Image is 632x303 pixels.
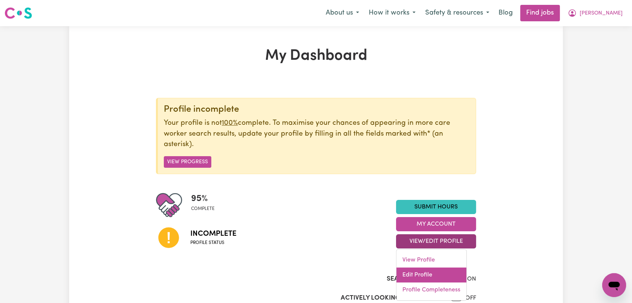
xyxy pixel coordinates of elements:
button: Safety & resources [420,5,494,21]
a: Submit Hours [396,200,476,214]
label: Search Visibility [387,274,443,284]
button: View Progress [164,156,211,168]
button: About us [321,5,364,21]
span: complete [191,205,215,212]
button: My Account [563,5,628,21]
span: [PERSON_NAME] [580,9,623,18]
h1: My Dashboard [156,47,476,65]
div: View/Edit Profile [396,249,467,301]
img: Careseekers logo [4,6,32,20]
span: OFF [465,295,476,301]
div: Profile incomplete [164,104,470,115]
a: Edit Profile [396,268,466,282]
button: My Account [396,217,476,231]
span: Profile status [190,239,236,246]
span: 95 % [191,192,215,205]
u: 100% [222,120,238,127]
label: Actively Looking for Clients [341,293,441,303]
a: Blog [494,5,517,21]
a: Find jobs [520,5,560,21]
a: View Profile [396,253,466,268]
a: Careseekers logo [4,4,32,22]
span: ON [467,276,476,282]
div: Profile completeness: 95% [191,192,221,218]
iframe: Button to launch messaging window [602,273,626,297]
p: Your profile is not complete. To maximise your chances of appearing in more care worker search re... [164,118,470,150]
button: View/Edit Profile [396,234,476,248]
span: Incomplete [190,228,236,239]
a: Profile Completeness [396,282,466,297]
button: How it works [364,5,420,21]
